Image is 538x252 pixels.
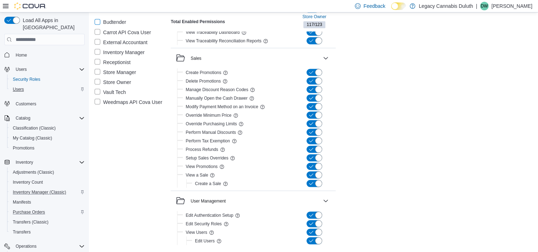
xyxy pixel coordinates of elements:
button: Home [1,49,87,60]
span: Perform Tax Exemption [186,138,230,143]
button: Modify Payment Method on an Invoice [186,102,258,111]
label: Weedmaps API Cova User [95,98,162,106]
button: Manifests [7,197,87,207]
button: User Management [176,196,320,205]
a: Manifests [10,198,34,206]
label: External Accountant [95,38,148,46]
button: My Catalog (Classic) [7,133,87,143]
span: Customers [13,99,85,108]
button: Inventory Count [7,177,87,187]
a: Purchase Orders [10,208,48,216]
div: Sales [191,55,201,61]
a: Home [13,51,30,59]
button: Inventory [1,157,87,167]
span: Transfers (Classic) [10,218,85,226]
button: Edit Users [195,236,214,245]
a: Users [10,85,27,94]
p: | [476,2,477,10]
label: Receptionist [95,58,130,66]
button: Sales [321,54,330,62]
button: View Traceability Dashboard [186,28,240,36]
button: Customers [1,99,87,109]
a: Adjustments (Classic) [10,168,57,177]
a: Transfers [10,228,33,236]
span: Inventory [13,158,85,167]
span: Home [13,50,85,59]
span: View Promotions [186,163,218,169]
span: Inventory [16,159,33,165]
span: Users [13,65,85,74]
a: Customers [13,100,39,108]
span: View Users [186,229,207,235]
button: Operations [1,241,87,251]
span: View Traceability Reconciliation Reports [186,38,261,43]
div: Dan Wilken [480,2,489,10]
button: Catalog [1,113,87,123]
span: DW [481,2,488,10]
span: Edit Users [195,238,214,243]
span: View Traceability Dashboard [186,29,240,35]
button: View Promotions [186,162,218,170]
span: Edit Security Roles [186,221,222,226]
span: Users [13,86,24,92]
span: Inventory Manager (Classic) [13,189,66,195]
button: View Users [186,228,207,236]
span: Override Minimum Price [186,112,231,118]
span: Purchase Orders [13,209,45,215]
span: My Catalog (Classic) [13,135,52,141]
p: Legacy Cannabis Duluth [419,2,473,10]
span: Users [10,85,85,94]
a: Inventory Manager (Classic) [10,188,69,196]
p: [PERSON_NAME] [491,2,532,10]
span: Customers [16,101,36,107]
span: Manifests [13,199,31,205]
button: View a Sale [186,170,208,179]
span: Inventory Manager (Classic) [10,188,85,196]
span: 117/123 [303,21,325,28]
button: Transfers [7,227,87,237]
span: Store Owner [302,14,326,20]
span: Users [16,67,27,72]
button: Manage Discount Reason Codes [186,85,248,94]
a: My Catalog (Classic) [10,134,55,142]
button: Setup Sales Overrides [186,153,228,162]
button: Users [7,84,87,94]
span: View a Sale [186,172,208,178]
label: Budtender [95,18,126,26]
span: Purchase Orders [10,208,85,216]
a: Security Roles [10,75,43,84]
a: Transfers (Classic) [10,218,51,226]
span: Inventory Count [10,178,85,187]
span: My Catalog (Classic) [10,134,85,142]
button: Inventory Manager (Classic) [7,187,87,197]
span: Operations [16,243,37,249]
span: Modify Payment Method on an Invoice [186,104,258,109]
button: View Traceability Reconciliation Reports [186,36,261,45]
input: Dark Mode [391,2,406,10]
span: Adjustments (Classic) [10,168,85,177]
button: User Management [321,196,330,205]
div: User Management [171,211,336,248]
span: Create Promotions [186,69,221,75]
span: Perform Manual Discounts [186,129,236,135]
label: Store Owner [95,78,131,86]
span: Operations [13,242,85,251]
button: Edit Security Roles [186,219,222,228]
label: Vault Tech [95,88,126,96]
span: Feedback [363,2,385,10]
button: Catalog [13,114,33,122]
span: Inventory Count [13,179,43,185]
button: Users [1,64,87,74]
div: User Management [191,198,226,204]
span: Manage Discount Reason Codes [186,86,248,92]
label: Store Manager [95,68,136,76]
button: Override Purchasing Limits [186,119,237,128]
span: Manifests [10,198,85,206]
a: Inventory Count [10,178,46,187]
button: Override Minimum Price [186,111,231,119]
button: Adjustments (Classic) [7,167,87,177]
span: Override Purchasing Limits [186,121,237,126]
button: Operations [13,242,39,251]
span: Promotions [13,145,34,151]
